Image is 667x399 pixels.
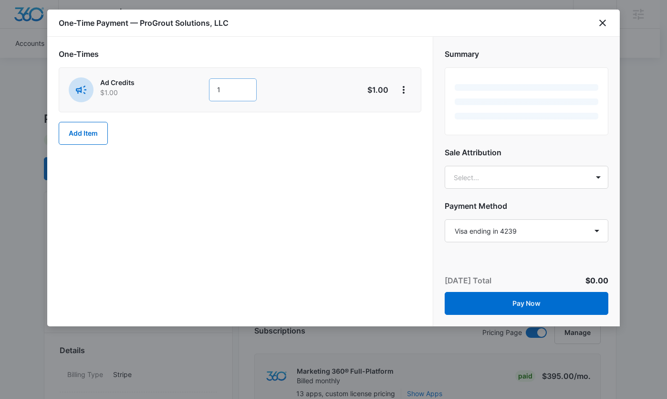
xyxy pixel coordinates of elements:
p: Ad Credits [100,77,182,87]
h1: One-Time Payment — ProGrout Solutions, LLC [59,17,229,29]
h2: One-Times [59,48,421,60]
button: Pay Now [445,292,608,315]
p: $1.00 [100,87,182,97]
h2: Payment Method [445,200,608,212]
input: 1 [209,78,257,101]
p: $1.00 [344,84,388,96]
span: $0.00 [585,276,608,285]
h2: Sale Attribution [445,147,608,158]
button: View More [396,82,411,97]
p: [DATE] Total [445,275,491,286]
button: close [597,17,608,29]
button: Add Item [59,122,108,145]
h2: Summary [445,48,608,60]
